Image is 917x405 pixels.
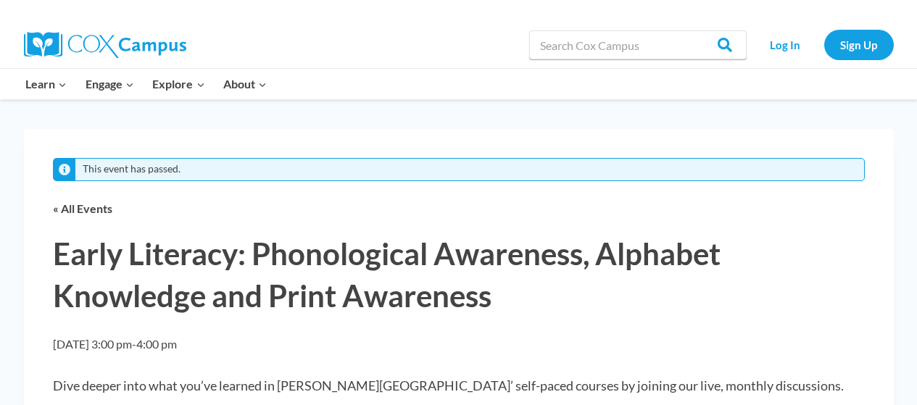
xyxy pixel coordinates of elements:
[24,32,186,58] img: Cox Campus
[53,233,865,317] h1: Early Literacy: Phonological Awareness, Alphabet Knowledge and Print Awareness
[754,30,817,59] a: Log In
[754,30,894,59] nav: Secondary Navigation
[136,337,177,351] span: 4:00 pm
[25,75,67,93] span: Learn
[86,75,134,93] span: Engage
[53,337,132,351] span: [DATE] 3:00 pm
[17,69,276,99] nav: Primary Navigation
[83,163,181,175] li: This event has passed.
[53,201,112,215] a: « All Events
[152,75,204,93] span: Explore
[529,30,747,59] input: Search Cox Campus
[824,30,894,59] a: Sign Up
[53,376,865,396] p: Dive deeper into what you’ve learned in [PERSON_NAME][GEOGRAPHIC_DATA]’ self-paced courses by joi...
[53,335,177,354] h2: -
[223,75,267,93] span: About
